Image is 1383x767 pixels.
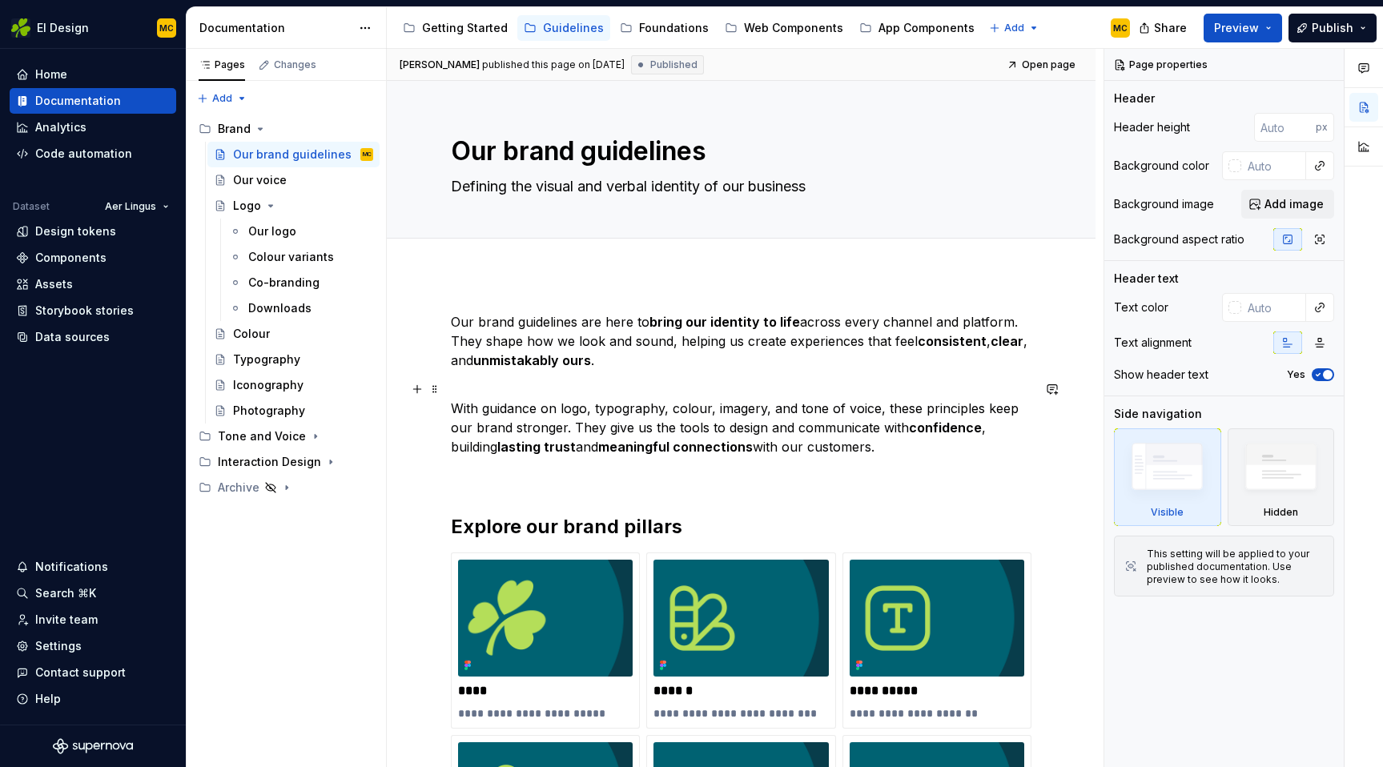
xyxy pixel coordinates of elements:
[207,372,380,398] a: Iconography
[35,665,126,681] div: Contact support
[35,93,121,109] div: Documentation
[10,607,176,632] a: Invite team
[159,22,174,34] div: MC
[274,58,316,71] div: Changes
[1114,90,1155,106] div: Header
[1154,20,1187,36] span: Share
[613,15,715,41] a: Foundations
[233,198,261,214] div: Logo
[10,660,176,685] button: Contact support
[1114,158,1209,174] div: Background color
[1114,367,1208,383] div: Show header text
[192,449,380,475] div: Interaction Design
[10,245,176,271] a: Components
[207,398,380,424] a: Photography
[223,244,380,270] a: Colour variants
[1114,196,1214,212] div: Background image
[1287,368,1305,381] label: Yes
[543,20,604,36] div: Guidelines
[10,324,176,350] a: Data sources
[233,172,287,188] div: Our voice
[248,275,320,291] div: Co-branding
[192,116,380,500] div: Page tree
[396,12,981,44] div: Page tree
[10,141,176,167] a: Code automation
[233,326,270,342] div: Colour
[105,200,156,213] span: Aer Lingus
[517,15,610,41] a: Guidelines
[400,58,480,71] span: [PERSON_NAME]
[1264,506,1298,519] div: Hidden
[13,200,50,213] div: Dataset
[218,480,259,496] div: Archive
[35,119,86,135] div: Analytics
[1204,14,1282,42] button: Preview
[10,62,176,87] a: Home
[451,514,1031,540] h2: Explore our brand pillars
[1228,428,1335,526] div: Hidden
[451,312,1031,370] p: Our brand guidelines are here to across every channel and platform. They shape how we look and so...
[1312,20,1353,36] span: Publish
[10,580,176,606] button: Search ⌘K
[598,439,753,455] strong: meaningful connections
[35,585,96,601] div: Search ⌘K
[1131,14,1197,42] button: Share
[1147,548,1324,586] div: This setting will be applied to your published documentation. Use preview to see how it looks.
[363,147,372,163] div: MC
[212,92,232,105] span: Add
[207,142,380,167] a: Our brand guidelinesMC
[650,58,698,71] span: Published
[878,20,975,36] div: App Components
[639,20,709,36] div: Foundations
[10,88,176,114] a: Documentation
[1241,190,1334,219] button: Add image
[1254,113,1316,142] input: Auto
[35,250,107,266] div: Components
[218,428,306,444] div: Tone and Voice
[451,379,1031,456] p: With guidance on logo, typography, colour, imagery, and tone of voice, these principles keep our ...
[207,347,380,372] a: Typography
[98,195,176,218] button: Aer Lingus
[1241,151,1306,180] input: Auto
[199,58,245,71] div: Pages
[207,193,380,219] a: Logo
[1316,121,1328,134] p: px
[10,633,176,659] a: Settings
[248,223,296,239] div: Our logo
[1004,22,1024,34] span: Add
[1114,231,1244,247] div: Background aspect ratio
[35,612,98,628] div: Invite team
[10,686,176,712] button: Help
[35,329,110,345] div: Data sources
[233,377,304,393] div: Iconography
[1214,20,1259,36] span: Preview
[35,691,61,707] div: Help
[218,454,321,470] div: Interaction Design
[853,15,981,41] a: App Components
[1113,22,1128,34] div: MC
[850,560,1024,677] img: d06dc522-46f8-489a-8aa3-f73c8e787c5d.png
[10,298,176,323] a: Storybook stories
[984,17,1044,39] button: Add
[1022,58,1075,71] span: Open page
[473,352,591,368] strong: unmistakably ours
[53,738,133,754] a: Supernova Logo
[10,554,176,580] button: Notifications
[35,146,132,162] div: Code automation
[1114,299,1168,315] div: Text color
[653,560,828,677] img: 4662693a-ec63-4d6e-a3dc-1ed02bc69c88.png
[207,167,380,193] a: Our voice
[233,147,352,163] div: Our brand guidelines
[482,58,625,71] div: published this page on [DATE]
[1114,271,1179,287] div: Header text
[1264,196,1324,212] span: Add image
[35,66,67,82] div: Home
[1114,406,1202,422] div: Side navigation
[3,10,183,45] button: EI DesignMC
[11,18,30,38] img: 56b5df98-d96d-4d7e-807c-0afdf3bdaefa.png
[35,303,134,319] div: Storybook stories
[1241,293,1306,322] input: Auto
[192,424,380,449] div: Tone and Voice
[223,270,380,295] a: Co-branding
[909,420,982,436] strong: confidence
